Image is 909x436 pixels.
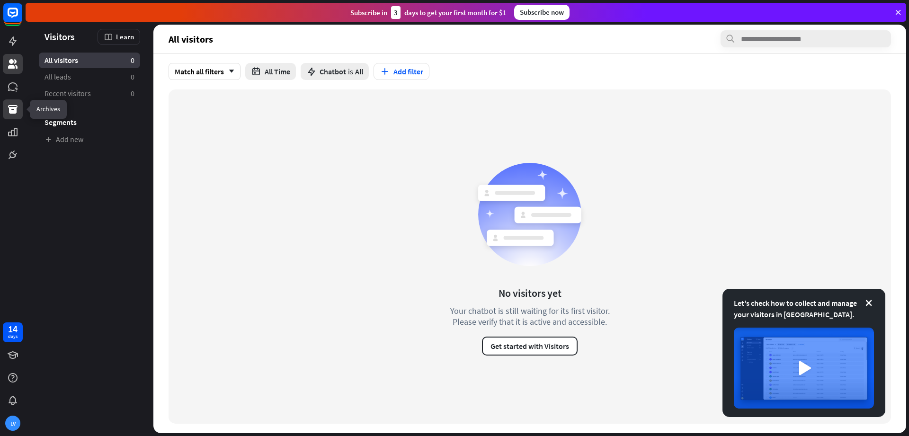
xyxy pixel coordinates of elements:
button: Add filter [374,63,429,80]
a: 14 days [3,322,23,342]
div: 14 [8,325,18,333]
div: 3 [391,6,401,19]
aside: 0 [131,55,134,65]
div: LV [5,416,20,431]
div: Your chatbot is still waiting for its first visitor. Please verify that it is active and accessible. [433,305,627,327]
span: All visitors [169,34,213,44]
a: Add new [39,132,140,147]
a: All leads 0 [39,69,140,85]
button: Get started with Visitors [482,337,578,356]
span: Visitors [45,31,75,42]
div: Let's check how to collect and manage your visitors in [GEOGRAPHIC_DATA]. [734,297,874,320]
a: Recent visitors 0 [39,86,140,101]
button: All Time [245,63,296,80]
span: Recent visitors [45,89,91,98]
span: is [348,67,353,76]
span: Learn [116,32,134,41]
i: arrow_down [224,69,234,74]
div: Subscribe now [514,5,570,20]
h3: Segments [39,117,140,127]
aside: 0 [131,89,134,98]
div: days [8,333,18,340]
div: Match all filters [169,63,241,80]
span: All visitors [45,55,78,65]
span: All leads [45,72,71,82]
img: image [734,328,874,409]
div: Subscribe in days to get your first month for $1 [350,6,507,19]
aside: 0 [131,72,134,82]
div: No visitors yet [499,286,561,300]
span: Chatbot [320,67,346,76]
button: Open LiveChat chat widget [8,4,36,32]
span: All [355,67,363,76]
